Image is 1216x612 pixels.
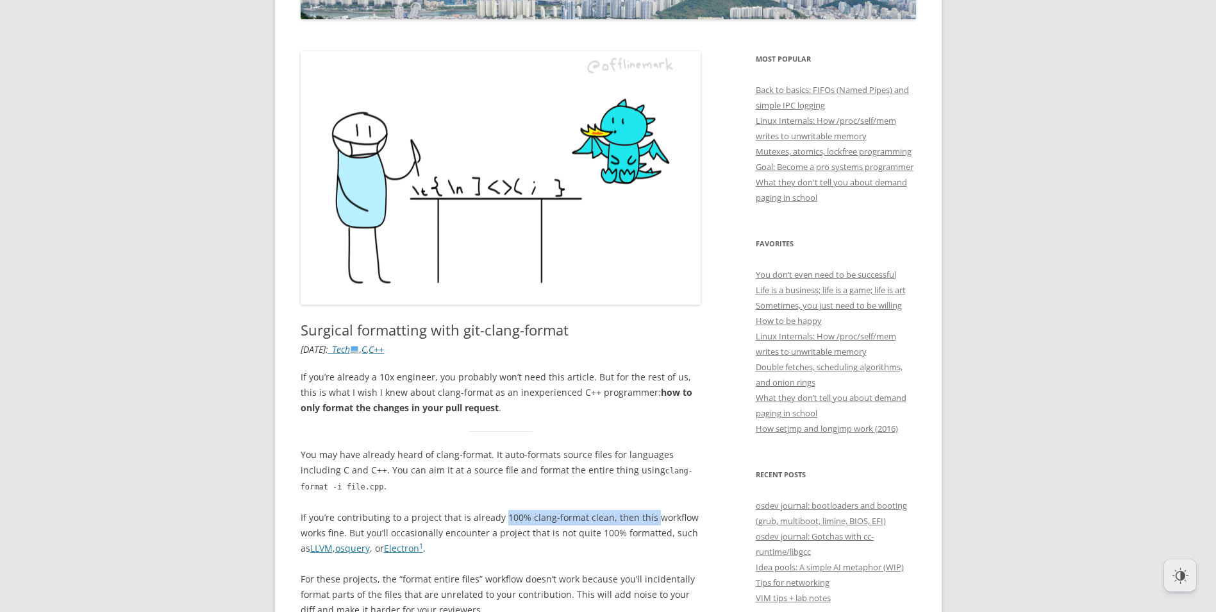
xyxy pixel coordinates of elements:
[301,510,701,556] p: If you’re contributing to a project that is already 100% clang-format clean, then this workflow w...
[756,161,913,173] a: Goal: Become a pro systems programmer
[419,542,423,554] a: 1
[301,370,701,416] p: If you’re already a 10x engineer, you probably won’t need this article. But for the rest of us, t...
[756,500,907,527] a: osdev journal: bootloaders and booting (grub, multiboot, limine, BIOS, EFI)
[756,531,874,557] a: osdev journal: Gotchas with cc-runtime/libgcc
[756,392,906,419] a: What they don’t tell you about demand paging in school
[301,321,701,338] h1: Surgical formatting with git-clang-format
[756,577,829,588] a: Tips for networking
[301,343,326,355] time: [DATE]
[301,343,385,355] i: : , ,
[310,542,333,554] a: LLVM
[756,176,907,203] a: What they don't tell you about demand paging in school
[756,330,896,357] a: Linux Internals: How /proc/self/mem writes to unwritable memory
[756,592,831,604] a: VIM tips + lab notes
[301,386,692,414] strong: how to only format the changes in your pull request
[369,343,384,355] a: C++
[756,361,903,388] a: Double fetches, scheduling algorithms, and onion rings
[756,269,896,280] a: You don’t even need to be successful
[756,84,909,111] a: Back to basics: FIFOs (Named Pipes) and simple IPC logging
[756,561,904,573] a: Idea pools: A simple AI metaphor (WIP)
[756,146,912,157] a: Mutexes, atomics, lockfree programming
[756,467,916,482] h3: Recent Posts
[328,343,360,355] a: _Tech
[301,466,693,491] code: clang-format -i file.cpp
[756,300,902,311] a: Sometimes, you just need to be willing
[756,315,822,327] a: How to be happy
[419,541,423,550] sup: 1
[756,284,906,296] a: Life is a business; life is a game; life is art
[756,115,896,142] a: Linux Internals: How /proc/self/mem writes to unwritable memory
[350,344,359,353] img: 💻
[756,423,898,434] a: How setjmp and longjmp work (2016)
[362,343,367,355] a: C
[384,542,419,554] a: Electron
[301,447,701,495] p: You may have already heard of clang-format. It auto-formats source files for languages including ...
[756,51,916,67] h3: Most Popular
[756,236,916,251] h3: Favorites
[335,542,370,554] a: osquery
